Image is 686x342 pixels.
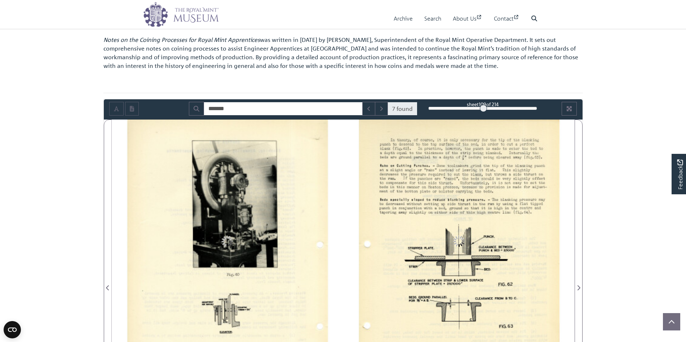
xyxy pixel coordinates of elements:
button: Open CMP widget [4,321,21,338]
span: Feedback [676,160,684,190]
button: Toggle text selection (Alt+T) [109,102,124,116]
button: Previous Match [362,102,375,116]
span: 7 found [388,102,417,116]
em: Notes on the Coining Processes for Royal Mint Apprentices [103,36,260,43]
p: was written in [DATE] by [PERSON_NAME], Superintendent of the Royal Mint Operative Department. It... [103,35,583,70]
a: Archive [394,8,413,29]
input: Search for [204,102,363,116]
div: sheet of 214 [428,101,537,108]
button: Full screen mode [562,102,577,116]
button: Next Match [375,102,388,116]
img: logo_wide.png [143,2,219,27]
button: Search [189,102,204,116]
button: Scroll to top [663,313,680,330]
button: Open transcription window [125,102,139,116]
a: Would you like to provide feedback? [672,154,686,194]
span: 109 [479,101,486,107]
a: About Us [453,8,482,29]
a: Contact [494,8,519,29]
a: Search [424,8,441,29]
